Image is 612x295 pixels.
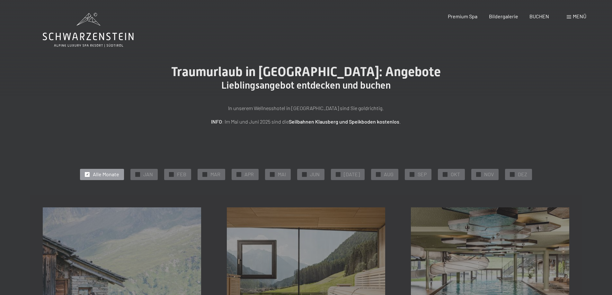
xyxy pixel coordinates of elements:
[377,172,380,177] span: ✓
[511,172,514,177] span: ✓
[177,171,186,178] span: FEB
[411,172,413,177] span: ✓
[210,171,220,178] span: MAR
[146,104,467,112] p: In unserem Wellnesshotel in [GEOGRAPHIC_DATA] sind Sie goldrichtig.
[137,172,139,177] span: ✓
[477,172,480,177] span: ✓
[289,118,399,125] strong: Seilbahnen Klausberg und Speikboden kostenlos
[518,171,527,178] span: DEZ
[238,172,240,177] span: ✓
[244,171,254,178] span: APR
[337,172,340,177] span: ✓
[418,171,427,178] span: SEP
[211,118,222,125] strong: INFO
[170,172,173,177] span: ✓
[271,172,274,177] span: ✓
[384,171,394,178] span: AUG
[451,171,460,178] span: OKT
[204,172,206,177] span: ✓
[444,172,447,177] span: ✓
[93,171,119,178] span: Alle Monate
[344,171,360,178] span: [DATE]
[484,171,494,178] span: NOV
[310,171,320,178] span: JUN
[448,13,477,19] a: Premium Spa
[86,172,89,177] span: ✓
[143,171,153,178] span: JAN
[573,13,586,19] span: Menü
[221,80,391,91] span: Lieblingsangebot entdecken und buchen
[303,172,306,177] span: ✓
[171,64,441,79] span: Traumurlaub in [GEOGRAPHIC_DATA]: Angebote
[489,13,518,19] a: Bildergalerie
[146,117,467,126] p: : Im Mai und Juni 2025 sind die .
[529,13,549,19] a: BUCHEN
[278,171,286,178] span: MAI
